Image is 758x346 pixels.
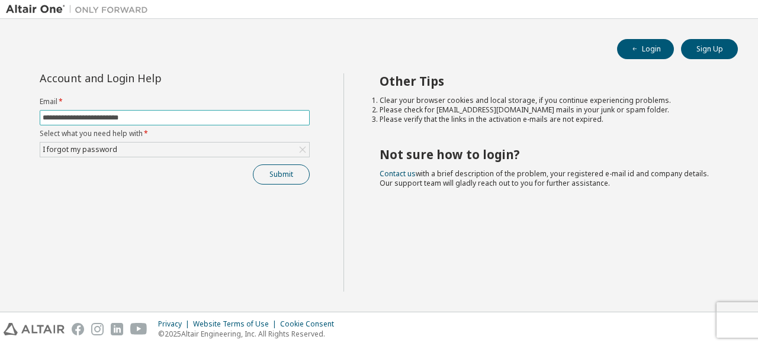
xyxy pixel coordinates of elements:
[4,323,65,335] img: altair_logo.svg
[380,115,717,124] li: Please verify that the links in the activation e-mails are not expired.
[158,319,193,329] div: Privacy
[91,323,104,335] img: instagram.svg
[380,169,416,179] a: Contact us
[617,39,674,59] button: Login
[72,323,84,335] img: facebook.svg
[111,323,123,335] img: linkedin.svg
[41,143,119,156] div: I forgot my password
[40,129,310,138] label: Select what you need help with
[158,329,341,339] p: © 2025 Altair Engineering, Inc. All Rights Reserved.
[40,143,309,157] div: I forgot my password
[193,319,280,329] div: Website Terms of Use
[280,319,341,329] div: Cookie Consent
[253,164,310,185] button: Submit
[380,169,709,188] span: with a brief description of the problem, your registered e-mail id and company details. Our suppo...
[40,97,310,106] label: Email
[380,147,717,162] h2: Not sure how to login?
[130,323,147,335] img: youtube.svg
[380,73,717,89] h2: Other Tips
[40,73,256,83] div: Account and Login Help
[380,105,717,115] li: Please check for [EMAIL_ADDRESS][DOMAIN_NAME] mails in your junk or spam folder.
[6,4,154,15] img: Altair One
[681,39,738,59] button: Sign Up
[380,96,717,105] li: Clear your browser cookies and local storage, if you continue experiencing problems.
